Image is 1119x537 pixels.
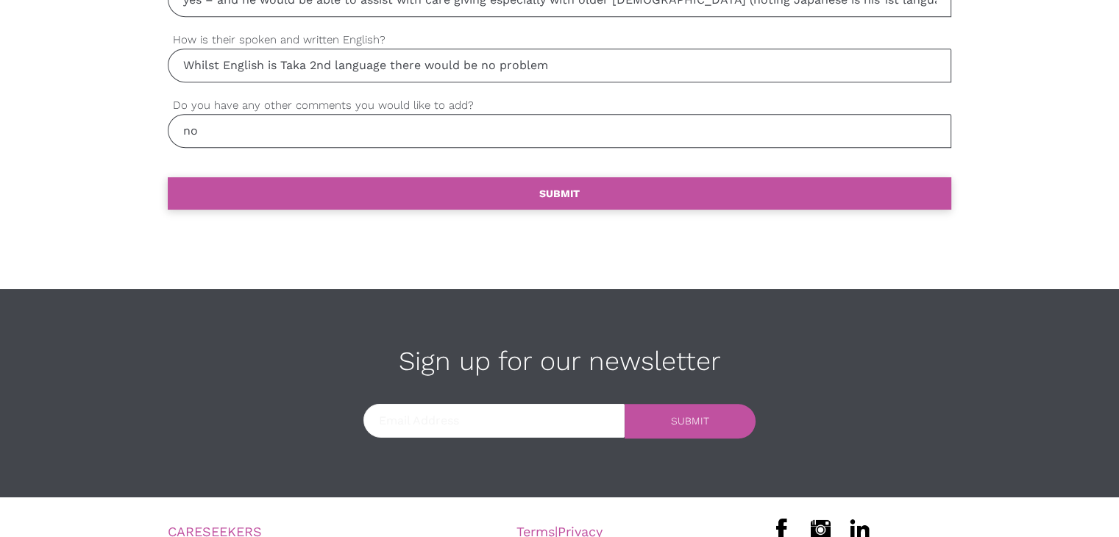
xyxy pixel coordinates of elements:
[168,177,951,210] a: SUBMIT
[539,188,580,199] b: SUBMIT
[625,404,755,438] a: SUBMIT
[168,32,951,49] label: How is their spoken and written English?
[363,404,625,438] input: Email Address
[399,346,721,377] span: Sign up for our newsletter
[168,97,951,114] label: Do you have any other comments you would like to add?
[671,416,709,426] div: SUBMIT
